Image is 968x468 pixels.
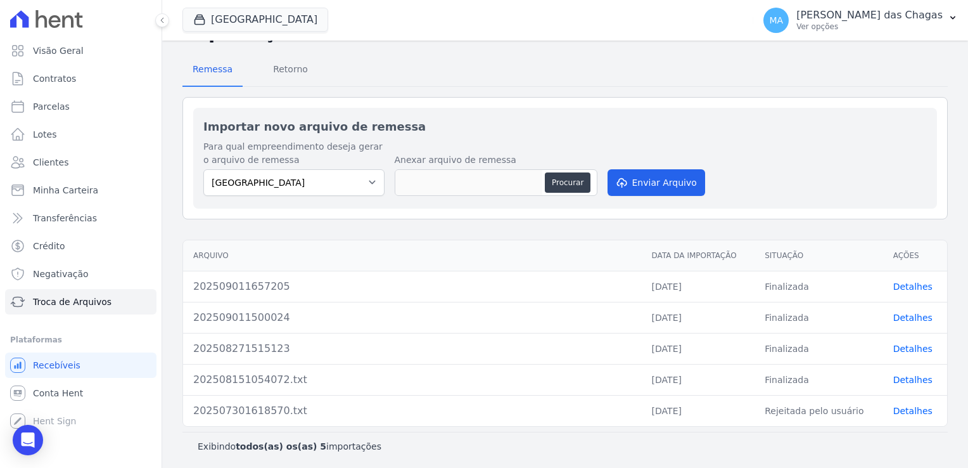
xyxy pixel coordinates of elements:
[33,212,97,224] span: Transferências
[193,279,632,294] div: 202509011657205
[13,425,43,455] div: Open Intercom Messenger
[10,332,151,348] div: Plataformas
[755,395,883,426] td: Rejeitada pelo usuário
[5,205,156,231] a: Transferências
[893,282,933,292] a: Detalhes
[5,150,156,175] a: Clientes
[33,156,68,169] span: Clientes
[33,184,98,197] span: Minha Carteira
[193,341,632,356] div: 202508271515123
[642,364,755,395] td: [DATE]
[755,364,883,395] td: Finalizada
[5,289,156,315] a: Troca de Arquivos
[755,240,883,271] th: Situação
[193,310,632,325] div: 202509011500024
[236,441,326,452] b: todos(as) os(as) 5
[182,54,318,87] nav: Tab selector
[642,240,755,271] th: Data da Importação
[642,271,755,302] td: [DATE]
[5,261,156,287] a: Negativação
[5,353,156,378] a: Recebíveis
[33,296,111,308] span: Troca de Arquivos
[642,302,755,333] td: [DATE]
[755,302,883,333] td: Finalizada
[33,387,83,400] span: Conta Hent
[193,372,632,387] div: 202508151054072.txt
[33,240,65,252] span: Crédito
[893,406,933,416] a: Detalhes
[5,38,156,63] a: Visão Geral
[182,8,328,32] button: [GEOGRAPHIC_DATA]
[608,169,705,196] button: Enviar Arquivo
[33,359,80,372] span: Recebíveis
[33,72,76,85] span: Contratos
[263,54,318,87] a: Retorno
[893,313,933,323] a: Detalhes
[185,56,240,82] span: Remessa
[5,380,156,406] a: Conta Hent
[893,375,933,385] a: Detalhes
[203,118,927,135] h2: Importar novo arquivo de remessa
[642,395,755,426] td: [DATE]
[193,403,632,419] div: 202507301618570.txt
[5,94,156,119] a: Parcelas
[5,122,156,147] a: Lotes
[265,56,315,82] span: Retorno
[33,128,57,141] span: Lotes
[5,178,156,203] a: Minha Carteira
[33,100,70,113] span: Parcelas
[755,271,883,302] td: Finalizada
[796,22,943,32] p: Ver opções
[883,240,947,271] th: Ações
[893,344,933,354] a: Detalhes
[755,333,883,364] td: Finalizada
[198,440,381,453] p: Exibindo importações
[769,16,783,25] span: MA
[203,140,385,167] label: Para qual empreendimento deseja gerar o arquivo de remessa
[395,153,597,167] label: Anexar arquivo de remessa
[5,233,156,259] a: Crédito
[642,333,755,364] td: [DATE]
[182,54,243,87] a: Remessa
[183,240,642,271] th: Arquivo
[796,9,943,22] p: [PERSON_NAME] das Chagas
[545,172,590,193] button: Procurar
[33,268,89,280] span: Negativação
[33,44,84,57] span: Visão Geral
[5,66,156,91] a: Contratos
[753,3,968,38] button: MA [PERSON_NAME] das Chagas Ver opções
